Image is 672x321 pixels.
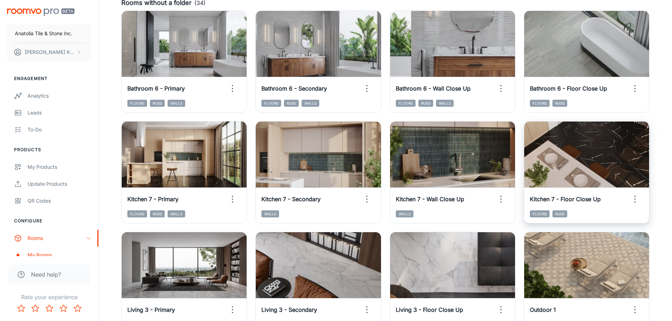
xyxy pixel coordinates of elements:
h6: Outdoor 1 [530,305,556,314]
button: Rate 2 star [28,301,42,315]
span: Walls [436,100,454,107]
h6: Bathroom 6 - Floor Close Up [530,84,607,93]
span: Floors [261,100,281,107]
span: Rugs [552,100,567,107]
div: My Rooms [28,251,91,259]
h6: Kitchen 7 - Primary [127,195,178,203]
p: [PERSON_NAME] Kundargi [25,48,74,56]
div: To-do [28,126,91,134]
h6: Kitchen 7 - Floor Close Up [530,195,601,203]
p: Rate your experience [6,293,93,301]
button: Rate 3 star [42,301,56,315]
div: Rooms [28,234,86,242]
span: Floors [530,100,550,107]
span: Rugs [552,210,567,217]
div: Leads [28,109,91,117]
span: Walls [168,210,185,217]
div: My Products [28,163,91,171]
div: QR Codes [28,197,91,205]
span: Walls [168,100,185,107]
button: [PERSON_NAME] Kundargi [7,43,91,61]
span: Walls [261,210,279,217]
h6: Bathroom 6 - Wall Close Up [396,84,471,93]
h6: Living 3 - Floor Close Up [396,305,463,314]
span: Walls [396,210,413,217]
h6: Bathroom 6 - Primary [127,84,185,93]
span: Rugs [418,100,433,107]
button: Rate 5 star [71,301,85,315]
button: Rate 1 star [14,301,28,315]
h6: Living 3 - Primary [127,305,175,314]
button: Rate 4 star [56,301,71,315]
span: Rugs [284,100,299,107]
h6: Kitchen 7 - Secondary [261,195,321,203]
span: Floors [396,100,416,107]
span: Floors [127,100,147,107]
span: Need help? [31,270,61,279]
button: Anatolia Tile & Stone Inc. [7,24,91,43]
p: Anatolia Tile & Stone Inc. [15,30,72,37]
span: Rugs [150,210,165,217]
span: Rugs [150,100,165,107]
span: Floors [530,210,550,217]
span: Floors [127,210,147,217]
h6: Kitchen 7 - Wall Close Up [396,195,464,203]
span: Walls [302,100,319,107]
h6: Bathroom 6 - Secondary [261,84,327,93]
h6: Living 3 - Secondary [261,305,317,314]
div: Update Products [28,180,91,188]
div: Analytics [28,92,91,100]
img: Roomvo PRO Beta [7,8,74,16]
